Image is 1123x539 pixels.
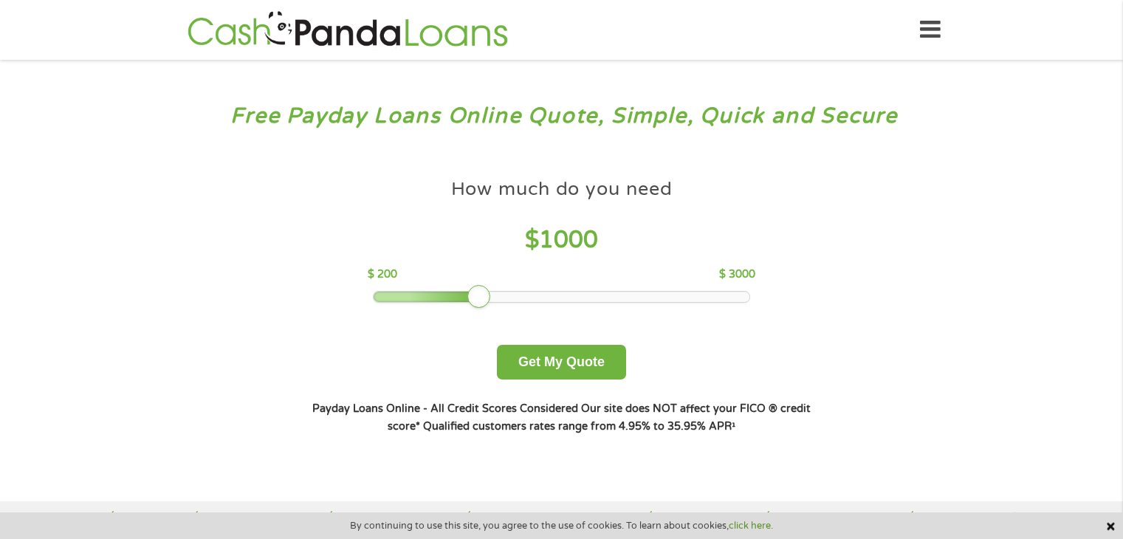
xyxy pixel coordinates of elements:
h3: Free Payday Loans Online Quote, Simple, Quick and Secure [43,103,1081,130]
p: Quick and Simple [206,510,296,526]
p: No fees [122,510,162,526]
a: click here. [729,520,773,532]
strong: Qualified customers rates range from 4.95% to 35.95% APR¹ [423,420,735,433]
p: SSL Secure U.S site [777,510,877,526]
strong: Payday Loans Online - All Credit Scores Considered [312,402,578,415]
p: Open & Funds 24/7 [921,510,1022,526]
button: Get My Quote [497,345,626,380]
h4: $ [368,225,755,255]
span: By continuing to use this site, you agree to the use of cookies. To learn about cookies, [350,521,773,531]
span: 1000 [539,226,598,254]
p: $ 3000 [719,267,755,283]
img: GetLoanNow Logo [183,9,512,51]
strong: Our site does NOT affect your FICO ® credit score* [388,402,811,433]
p: No paperwork [660,510,733,526]
p: Free, No Obligation Quote [478,510,615,526]
p: $ 200 [368,267,397,283]
p: Privacy Protected [340,510,433,526]
h4: How much do you need [451,177,673,202]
